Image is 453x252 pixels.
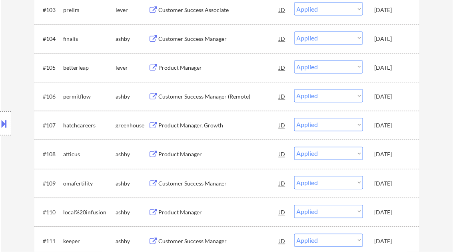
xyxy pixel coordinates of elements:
div: lever [116,6,149,14]
div: [DATE] [375,238,410,246]
div: #104 [43,35,57,43]
div: Customer Success Manager [159,35,279,43]
div: [DATE] [375,180,410,188]
div: [DATE] [375,64,410,72]
div: Product Manager [159,209,279,217]
div: JD [279,32,287,46]
div: Product Manager, Growth [159,122,279,130]
div: JD [279,205,287,220]
div: [DATE] [375,93,410,101]
div: Customer Success Manager (Remote) [159,93,279,101]
div: Customer Success Associate [159,6,279,14]
div: Product Manager [159,64,279,72]
div: [DATE] [375,209,410,217]
div: #110 [43,209,57,217]
div: local%20infusion [64,209,116,217]
div: ashby [116,238,149,246]
div: JD [279,89,287,104]
div: JD [279,147,287,161]
div: ashby [116,35,149,43]
div: [DATE] [375,122,410,130]
div: finalis [64,35,116,43]
div: #111 [43,238,57,246]
div: prelim [64,6,116,14]
div: JD [279,60,287,75]
div: [DATE] [375,151,410,159]
div: JD [279,176,287,191]
div: Customer Success Manager [159,180,279,188]
div: ashby [116,209,149,217]
div: Customer Success Manager [159,238,279,246]
div: [DATE] [375,35,410,43]
div: JD [279,118,287,133]
div: keeper [64,238,116,246]
div: [DATE] [375,6,410,14]
div: Product Manager [159,151,279,159]
div: #103 [43,6,57,14]
div: JD [279,2,287,17]
div: JD [279,234,287,248]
